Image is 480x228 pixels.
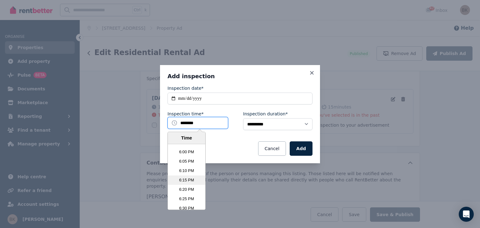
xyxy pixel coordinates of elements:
[243,111,288,117] label: Inspection duration*
[168,204,205,213] li: 6:30 PM
[167,73,312,80] h3: Add inspection
[459,207,474,222] div: Open Intercom Messenger
[169,134,204,142] div: Time
[258,141,286,156] button: Cancel
[167,111,203,117] label: Inspection time*
[290,141,312,156] button: Add
[168,194,205,204] li: 6:25 PM
[168,175,205,185] li: 6:15 PM
[168,157,205,166] li: 6:05 PM
[167,85,203,91] label: Inspection date*
[168,166,205,175] li: 6:10 PM
[168,144,205,210] ul: Time
[168,185,205,194] li: 6:20 PM
[168,147,205,157] li: 6:00 PM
